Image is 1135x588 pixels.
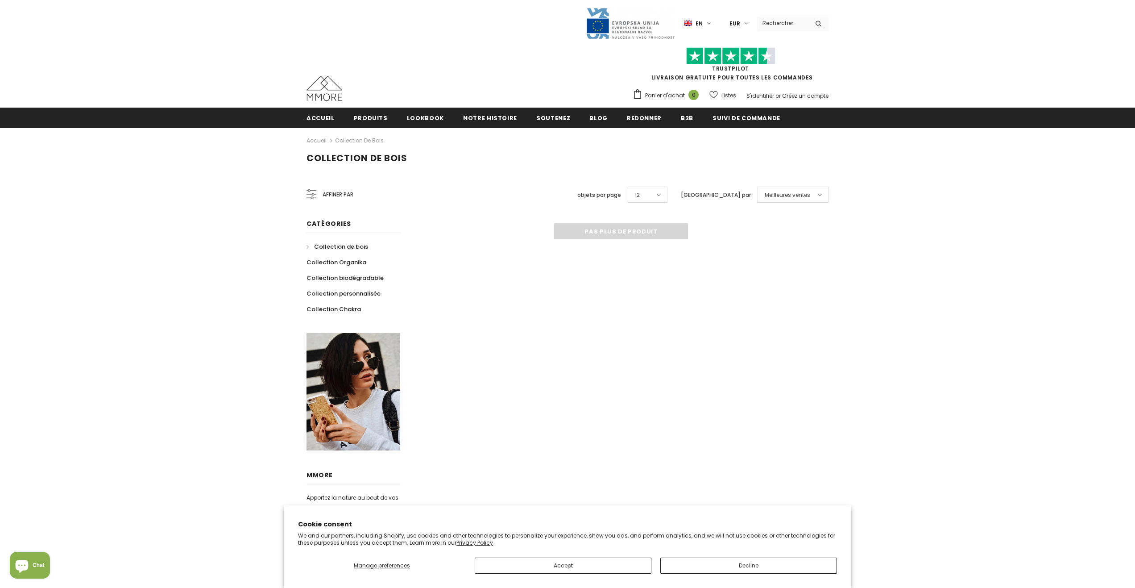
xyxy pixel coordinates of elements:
[354,562,410,569] span: Manage preferences
[307,152,407,164] span: Collection de bois
[475,558,651,574] button: Accept
[712,114,780,122] span: Suivi de commande
[627,108,662,128] a: Redonner
[709,88,736,103] a: Listes
[589,114,608,122] span: Blog
[696,19,703,28] span: en
[298,558,466,574] button: Manage preferences
[463,108,517,128] a: Notre histoire
[307,289,381,298] span: Collection personnalisée
[314,242,368,251] span: Collection de bois
[407,114,444,122] span: Lookbook
[586,7,675,40] img: Javni Razpis
[307,254,366,270] a: Collection Organika
[407,108,444,128] a: Lookbook
[463,114,517,122] span: Notre histoire
[323,190,353,200] span: Affiner par
[7,552,53,581] inbox-online-store-chat: Shopify online store chat
[712,65,749,72] a: TrustPilot
[298,520,837,529] h2: Cookie consent
[645,91,685,100] span: Panier d'achat
[586,19,675,27] a: Javni Razpis
[633,89,703,102] a: Panier d'achat 0
[757,17,808,29] input: Search Site
[298,532,837,546] p: We and our partners, including Shopify, use cookies and other technologies to personalize your ex...
[307,108,335,128] a: Accueil
[686,47,775,65] img: Faites confiance aux étoiles pilotes
[307,239,368,254] a: Collection de bois
[307,114,335,122] span: Accueil
[688,90,699,100] span: 0
[633,51,828,81] span: LIVRAISON GRATUITE POUR TOUTES LES COMMANDES
[660,558,837,574] button: Decline
[307,219,351,228] span: Catégories
[307,301,361,317] a: Collection Chakra
[307,135,327,146] a: Accueil
[746,92,774,100] a: S'identifier
[681,191,751,200] label: [GEOGRAPHIC_DATA] par
[307,274,384,282] span: Collection biodégradable
[589,108,608,128] a: Blog
[335,137,384,144] a: Collection de bois
[354,114,388,122] span: Produits
[307,270,384,286] a: Collection biodégradable
[627,114,662,122] span: Redonner
[307,305,361,313] span: Collection Chakra
[307,471,333,480] span: MMORE
[635,191,640,200] span: 12
[307,286,381,301] a: Collection personnalisée
[684,20,692,27] img: i-lang-1.png
[307,258,366,267] span: Collection Organika
[775,92,781,100] span: or
[765,191,810,200] span: Meilleures ventes
[782,92,828,100] a: Créez un compte
[307,76,342,101] img: Cas MMORE
[577,191,621,200] label: objets par page
[712,108,780,128] a: Suivi de commande
[536,114,570,122] span: soutenez
[354,108,388,128] a: Produits
[721,91,736,100] span: Listes
[729,19,740,28] span: EUR
[456,539,493,546] a: Privacy Policy
[536,108,570,128] a: soutenez
[681,108,693,128] a: B2B
[681,114,693,122] span: B2B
